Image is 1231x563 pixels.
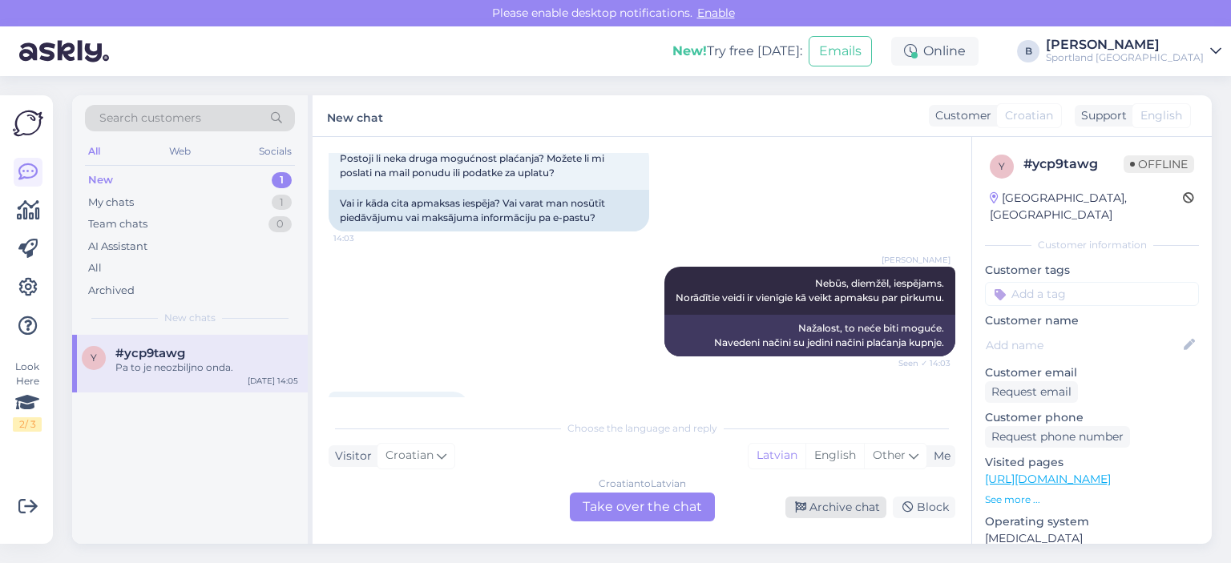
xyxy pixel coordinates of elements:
[13,108,43,139] img: Askly Logo
[891,37,979,66] div: Online
[1140,107,1182,124] span: English
[809,36,872,66] button: Emails
[115,346,185,360] span: #ycp9tawg
[985,312,1199,329] p: Customer name
[664,315,955,356] div: Nažalost, to neće biti moguće. Navedeni načini su jedini načini plaćanja kupnje.
[1046,38,1204,51] div: [PERSON_NAME]
[985,493,1199,507] p: See more ...
[785,497,886,518] div: Archive chat
[88,195,134,211] div: My chats
[272,195,292,211] div: 1
[570,493,715,521] div: Take over the chat
[986,336,1181,354] input: Add name
[88,216,147,232] div: Team chats
[99,110,201,127] span: Search customers
[166,141,194,162] div: Web
[1046,38,1221,64] a: [PERSON_NAME]Sportland [GEOGRAPHIC_DATA]
[1023,155,1124,174] div: # ycp9tawg
[1046,51,1204,64] div: Sportland [GEOGRAPHIC_DATA]
[333,232,394,244] span: 14:03
[1124,155,1194,173] span: Offline
[1075,107,1127,124] div: Support
[692,6,740,20] span: Enable
[985,262,1199,279] p: Customer tags
[890,357,950,369] span: Seen ✓ 14:03
[985,454,1199,471] p: Visited pages
[327,105,383,127] label: New chat
[115,360,298,375] div: Pa to je neozbiljno onda.
[929,107,991,124] div: Customer
[985,513,1199,530] p: Operating system
[927,448,950,464] div: Me
[990,190,1183,223] div: [GEOGRAPHIC_DATA], [GEOGRAPHIC_DATA]
[805,444,864,468] div: English
[329,421,955,436] div: Choose the language and reply
[893,497,955,518] div: Block
[88,260,102,276] div: All
[13,360,42,432] div: Look Here
[672,43,707,58] b: New!
[599,477,686,491] div: Croatian to Latvian
[873,448,906,462] span: Other
[749,444,805,468] div: Latvian
[256,141,295,162] div: Socials
[672,42,802,61] div: Try free [DATE]:
[164,311,216,325] span: New chats
[13,417,42,432] div: 2 / 3
[272,172,292,188] div: 1
[88,172,113,188] div: New
[88,239,147,255] div: AI Assistant
[985,381,1078,403] div: Request email
[1017,40,1039,62] div: B
[88,283,135,299] div: Archived
[85,141,103,162] div: All
[985,426,1130,448] div: Request phone number
[985,530,1199,547] p: [MEDICAL_DATA]
[985,409,1199,426] p: Customer phone
[882,254,950,266] span: [PERSON_NAME]
[985,472,1111,486] a: [URL][DOMAIN_NAME]
[248,375,298,387] div: [DATE] 14:05
[91,352,97,364] span: y
[985,282,1199,306] input: Add a tag
[268,216,292,232] div: 0
[329,448,372,464] div: Visitor
[1005,107,1053,124] span: Croatian
[985,238,1199,252] div: Customer information
[385,447,434,464] span: Croatian
[329,190,649,231] div: Vai ir kāda cita apmaksas iespēja? Vai varat man nosūtīt piedāvājumu vai maksājuma informāciju pa...
[999,160,1005,172] span: y
[985,364,1199,381] p: Customer email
